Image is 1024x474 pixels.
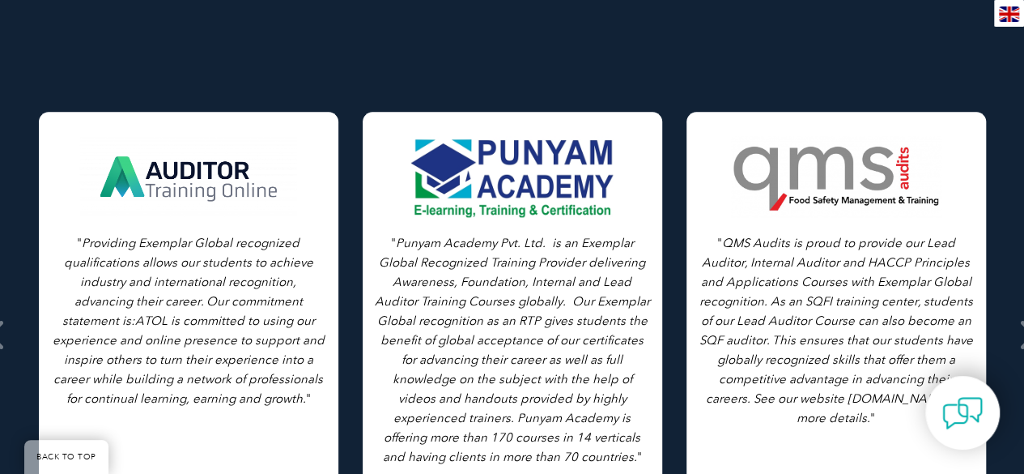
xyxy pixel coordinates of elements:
[24,440,108,474] a: BACK TO TOP
[53,314,325,406] em: ATOL is committed to using our experience and online presence to support and inspire others to tu...
[53,236,325,406] i: Providing Exemplar Global recognized qualifications allows our students to achieve industry and i...
[942,393,983,433] img: contact-chat.png
[375,236,650,464] i: Punyam Academy Pvt. Ltd. is an Exemplar Global Recognized Training Provider delivering Awareness,...
[699,233,974,428] p: " "
[699,236,973,425] i: QMS Audits is proud to provide our Lead Auditor, Internal Auditor and HACCP Principles and Applic...
[51,233,326,408] p: " "
[999,6,1019,22] img: en
[375,233,650,467] p: " "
